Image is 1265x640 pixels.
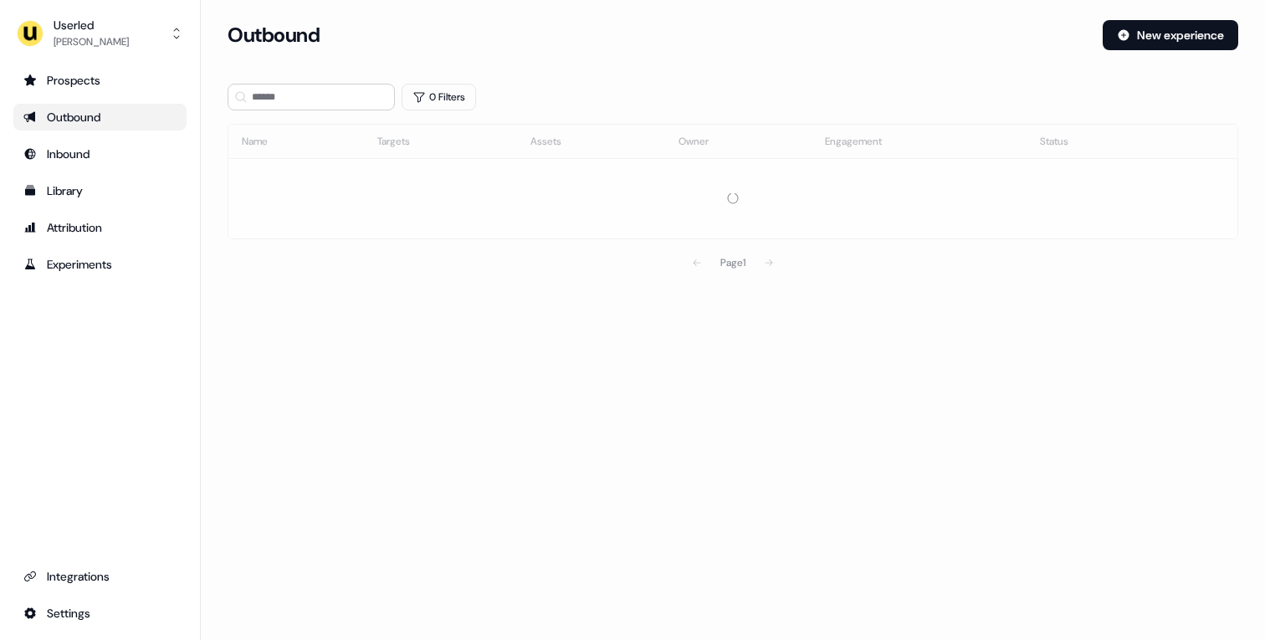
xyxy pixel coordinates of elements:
a: Go to integrations [13,563,187,590]
div: Library [23,182,177,199]
div: Inbound [23,146,177,162]
button: 0 Filters [402,84,476,110]
a: Go to Inbound [13,141,187,167]
div: [PERSON_NAME] [54,33,129,50]
div: Integrations [23,568,177,585]
div: Attribution [23,219,177,236]
div: Userled [54,17,129,33]
div: Outbound [23,109,177,125]
div: Prospects [23,72,177,89]
div: Experiments [23,256,177,273]
a: Go to integrations [13,600,187,627]
a: Go to experiments [13,251,187,278]
button: Userled[PERSON_NAME] [13,13,187,54]
button: New experience [1103,20,1238,50]
a: Go to attribution [13,214,187,241]
a: Go to outbound experience [13,104,187,131]
a: Go to prospects [13,67,187,94]
a: Go to templates [13,177,187,204]
div: Settings [23,605,177,622]
h3: Outbound [228,23,320,48]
